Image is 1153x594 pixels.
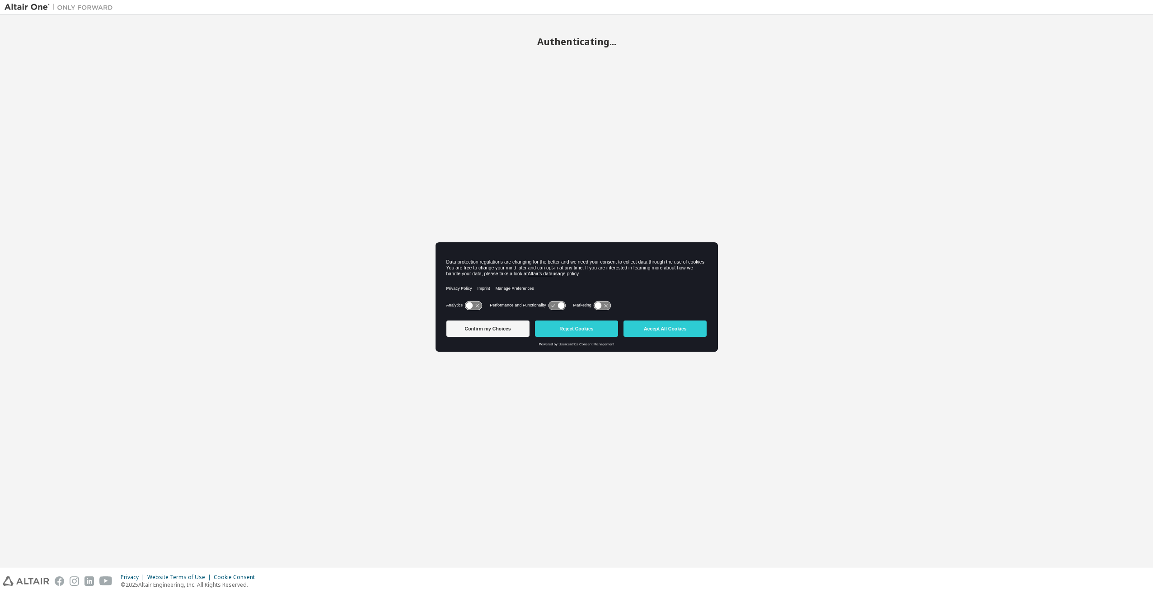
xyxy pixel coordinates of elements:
img: instagram.svg [70,576,79,586]
img: linkedin.svg [84,576,94,586]
img: altair_logo.svg [3,576,49,586]
div: Privacy [121,574,147,581]
div: Website Terms of Use [147,574,214,581]
img: youtube.svg [99,576,112,586]
img: Altair One [5,3,117,12]
div: Cookie Consent [214,574,260,581]
p: © 2025 Altair Engineering, Inc. All Rights Reserved. [121,581,260,589]
img: facebook.svg [55,576,64,586]
h2: Authenticating... [5,36,1148,47]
